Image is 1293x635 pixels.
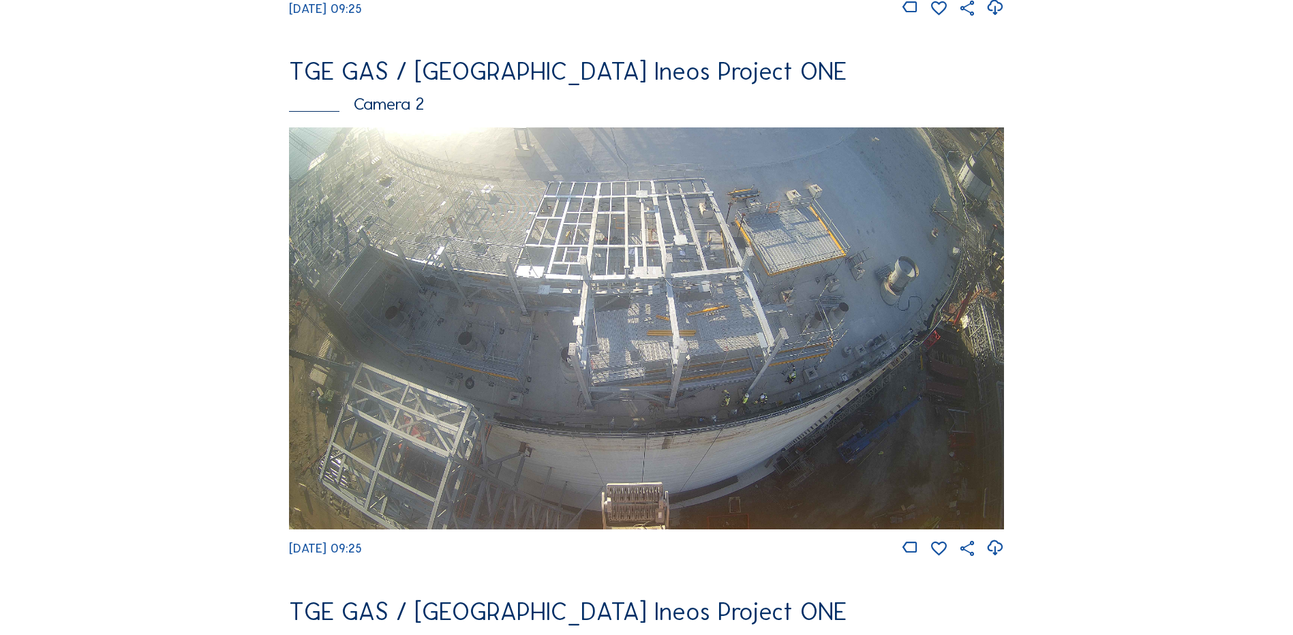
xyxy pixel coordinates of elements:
div: TGE GAS / [GEOGRAPHIC_DATA] Ineos Project ONE [289,600,1004,624]
div: Camera 2 [289,95,1004,112]
img: Image [289,127,1004,529]
span: [DATE] 09:25 [289,541,362,556]
div: TGE GAS / [GEOGRAPHIC_DATA] Ineos Project ONE [289,59,1004,84]
span: [DATE] 09:25 [289,1,362,16]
